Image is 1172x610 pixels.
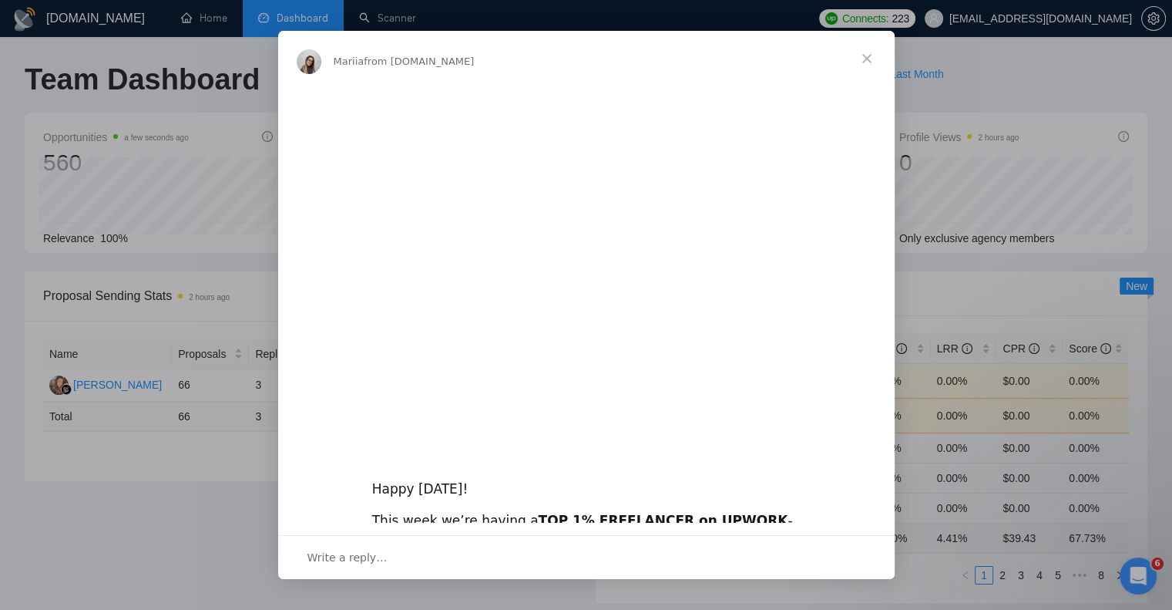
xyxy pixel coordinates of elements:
[334,56,364,67] span: Mariia
[372,512,801,549] div: This week we’re having a -
[538,513,787,528] b: TOP 1% FREELANCER on UPWORK
[297,49,321,74] img: Profile image for Mariia
[278,535,895,579] div: Open conversation and reply
[364,56,474,67] span: from [DOMAIN_NAME]
[839,31,895,86] span: Close
[307,548,388,568] span: Write a reply…
[372,462,801,499] div: Happy [DATE]!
